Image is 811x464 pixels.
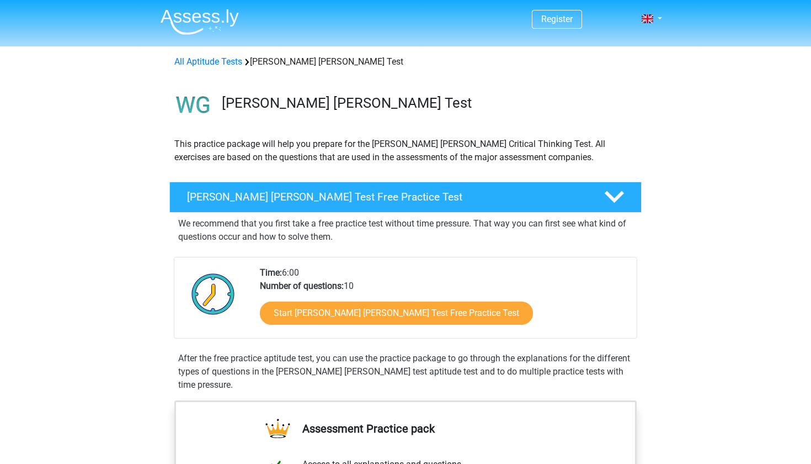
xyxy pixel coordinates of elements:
div: After the free practice aptitude test, you can use the practice package to go through the explana... [174,352,637,392]
a: Start [PERSON_NAME] [PERSON_NAME] Test Free Practice Test [260,302,533,325]
h3: [PERSON_NAME] [PERSON_NAME] Test [222,94,633,112]
p: This practice package will help you prepare for the [PERSON_NAME] [PERSON_NAME] Critical Thinking... [174,138,637,164]
b: Number of questions: [260,281,344,291]
p: We recommend that you first take a free practice test without time pressure. That way you can fir... [178,217,633,244]
div: 6:00 10 [252,266,636,338]
img: Clock [185,266,241,321]
h4: [PERSON_NAME] [PERSON_NAME] Test Free Practice Test [187,191,586,203]
a: [PERSON_NAME] [PERSON_NAME] Test Free Practice Test [165,182,646,213]
img: watson glaser test [170,82,217,129]
img: Assessly [161,9,239,35]
b: Time: [260,267,282,278]
div: [PERSON_NAME] [PERSON_NAME] Test [170,55,641,68]
a: Register [541,14,573,24]
a: All Aptitude Tests [174,56,242,67]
